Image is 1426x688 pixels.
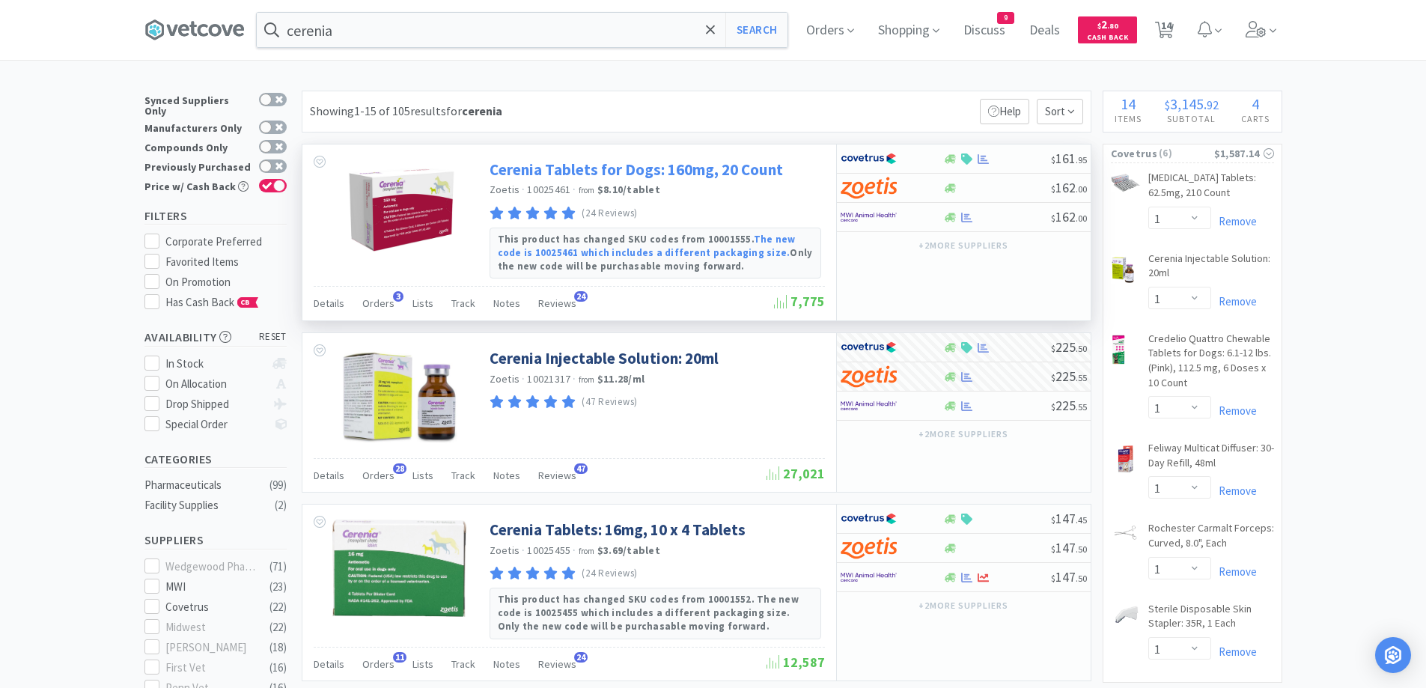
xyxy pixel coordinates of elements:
[911,595,1015,616] button: +2more suppliers
[165,253,287,271] div: Favorited Items
[1148,602,1274,637] a: Sterile Disposable Skin Stapler: 35R, 1 Each
[582,395,638,410] p: (47 Reviews)
[165,578,258,596] div: MWI
[493,469,520,482] span: Notes
[314,296,344,310] span: Details
[1051,213,1055,224] span: $
[144,451,287,468] h5: Categories
[144,179,252,192] div: Price w/ Cash Back
[412,657,433,671] span: Lists
[1051,514,1055,526] span: $
[1076,343,1087,354] span: . 50
[1051,154,1055,165] span: $
[269,558,287,576] div: ( 71 )
[1211,294,1257,308] a: Remove
[269,578,287,596] div: ( 23 )
[1051,397,1087,414] span: 225
[538,296,576,310] span: Reviews
[1076,372,1087,383] span: . 55
[269,598,287,616] div: ( 22 )
[493,296,520,310] span: Notes
[1051,568,1087,585] span: 147
[1051,510,1087,527] span: 147
[1207,97,1219,112] span: 92
[1230,112,1282,126] h4: Carts
[493,657,520,671] span: Notes
[1153,97,1230,112] div: .
[579,185,595,195] span: from
[144,93,252,116] div: Synced Suppliers Only
[310,102,502,121] div: Showing 1-15 of 105 results
[269,639,287,657] div: ( 18 )
[257,13,787,47] input: Search by item, sku, manufacturer, ingredient, size...
[1051,401,1055,413] span: $
[490,544,520,557] a: Zoetis
[238,298,253,307] span: CB
[490,159,783,180] a: Cerenia Tablets for Dogs: 160mg, 20 Count
[144,496,266,514] div: Facility Supplies
[165,415,265,433] div: Special Order
[1170,94,1204,113] span: 3,145
[362,657,394,671] span: Orders
[1097,17,1118,31] span: 2
[980,99,1029,124] p: Help
[1211,484,1257,498] a: Remove
[1051,539,1087,556] span: 147
[1111,174,1141,192] img: 099c5528528a4af689ff2dd837d78df9_451223.png
[165,639,258,657] div: [PERSON_NAME]
[446,103,502,118] span: for
[165,659,258,677] div: First Vet
[1051,573,1055,584] span: $
[498,593,799,633] strong: This product has changed SKU codes from 10001552. The new code is 10025455 which includes a diffe...
[573,183,576,196] span: ·
[841,177,897,199] img: a673e5ab4e5e497494167fe422e9a3ab.png
[1111,524,1141,541] img: 13b8a3b4d6894adca935a8d9fe57145f_31816.png
[1051,150,1087,167] span: 161
[841,365,897,388] img: a673e5ab4e5e497494167fe422e9a3ab.png
[393,291,403,302] span: 3
[165,355,265,373] div: In Stock
[269,659,287,677] div: ( 16 )
[1214,145,1274,162] div: $1,587.14
[314,657,344,671] span: Details
[573,544,576,557] span: ·
[490,183,520,196] a: Zoetis
[1076,154,1087,165] span: . 95
[527,183,570,196] span: 10025461
[522,183,525,196] span: ·
[1076,213,1087,224] span: . 00
[165,558,258,576] div: Wedgewood Pharmacy
[332,520,467,617] img: cbb144a2ca8043359d5f4c7d2899ccd3_239319.jpeg
[490,348,719,368] a: Cerenia Injectable Solution: 20ml
[165,395,265,413] div: Drop Shipped
[498,233,796,259] a: The new code is 10025461 which includes a different packaging size.
[522,544,525,557] span: ·
[1211,645,1257,659] a: Remove
[582,566,638,582] p: (24 Reviews)
[998,13,1014,23] span: 9
[538,469,576,482] span: Reviews
[841,395,897,417] img: f6b2451649754179b5b4e0c70c3f7cb0_2.png
[1051,338,1087,356] span: 225
[1023,24,1066,37] a: Deals
[1051,183,1055,195] span: $
[1078,10,1137,50] a: $2.80Cash Back
[165,273,287,291] div: On Promotion
[1087,34,1128,43] span: Cash Back
[725,13,787,47] button: Search
[1121,94,1136,113] span: 14
[144,532,287,549] h5: Suppliers
[362,296,394,310] span: Orders
[1165,97,1170,112] span: $
[144,121,252,133] div: Manufacturers Only
[451,469,475,482] span: Track
[144,207,287,225] h5: Filters
[393,652,406,663] span: 11
[1148,441,1274,476] a: Feliway Multicat Diffuser: 30-Day Refill, 48ml
[841,336,897,359] img: 77fca1acd8b6420a9015268ca798ef17_1.png
[314,469,344,482] span: Details
[1051,179,1087,196] span: 162
[841,206,897,228] img: f6b2451649754179b5b4e0c70c3f7cb0_2.png
[574,463,588,474] span: 47
[498,233,813,273] strong: This product has changed SKU codes from 10001555. Only the new code will be purchasable moving fo...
